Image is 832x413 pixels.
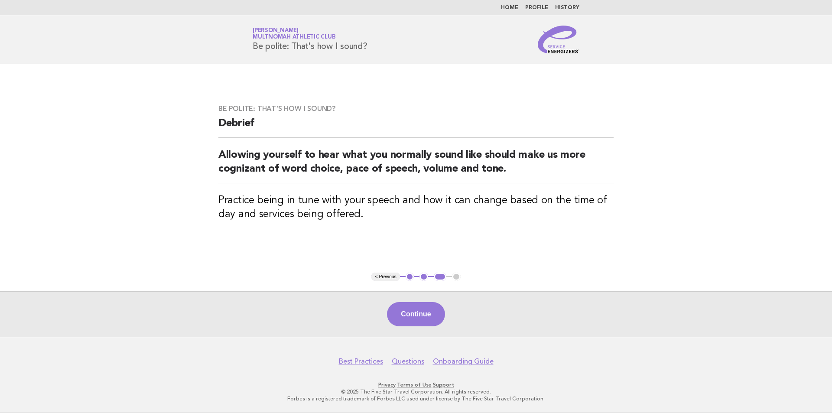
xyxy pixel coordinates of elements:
[525,5,548,10] a: Profile
[392,357,424,366] a: Questions
[555,5,579,10] a: History
[339,357,383,366] a: Best Practices
[433,357,494,366] a: Onboarding Guide
[218,194,614,221] h3: Practice being in tune with your speech and how it can change based on the time of day and servic...
[538,26,579,53] img: Service Energizers
[151,381,681,388] p: · ·
[378,382,396,388] a: Privacy
[433,382,454,388] a: Support
[151,395,681,402] p: Forbes is a registered trademark of Forbes LLC used under license by The Five Star Travel Corpora...
[218,117,614,138] h2: Debrief
[218,148,614,183] h2: Allowing yourself to hear what you normally sound like should make us more cognizant of word choi...
[419,273,428,281] button: 2
[387,302,445,326] button: Continue
[253,28,367,51] h1: Be polite: That's how I sound?
[151,388,681,395] p: © 2025 The Five Star Travel Corporation. All rights reserved.
[218,104,614,113] h3: Be polite: That's how I sound?
[406,273,414,281] button: 1
[253,28,335,40] a: [PERSON_NAME]Multnomah Athletic Club
[371,273,400,281] button: < Previous
[434,273,446,281] button: 3
[253,35,335,40] span: Multnomah Athletic Club
[501,5,518,10] a: Home
[397,382,432,388] a: Terms of Use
